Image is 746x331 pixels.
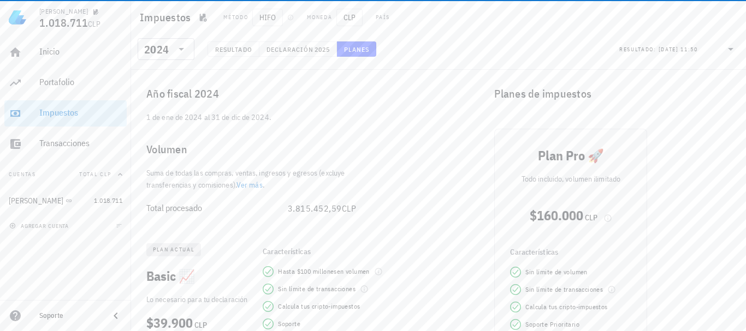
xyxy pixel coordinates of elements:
div: Resultado:[DATE] 11:50 [613,39,744,59]
div: Inicio [39,46,122,57]
div: Portafolio [39,77,122,87]
span: 1.018.711 [39,15,88,30]
div: Soporte [39,311,100,320]
div: Planes de impuestos [486,76,739,111]
button: CuentasTotal CLP [4,161,127,188]
div: Impuestos [39,107,122,118]
span: Calcula tus cripto-impuestos [525,302,607,312]
div: Total procesado [146,203,288,213]
span: Soporte Prioritario [525,319,579,330]
span: CLP [585,213,597,222]
img: LedgiFi [9,9,26,26]
span: CLP [88,19,100,29]
span: 3.815.452,59 [288,203,342,214]
div: 1 de ene de 2024 al 31 de dic de 2024. [138,111,378,132]
span: CLP [336,9,363,26]
span: 2025 [314,45,330,53]
div: Volumen [138,132,378,167]
button: agregar cuenta [7,220,74,231]
div: CL-icon [394,11,407,24]
button: Resultado [208,41,259,57]
span: plan actual [153,243,194,256]
div: Método [223,13,248,22]
span: agregar cuenta [11,222,69,230]
span: CLP [194,320,207,330]
span: Soporte [278,318,300,329]
a: Ver más [236,180,263,190]
button: Planes [337,41,377,57]
a: Impuestos [4,100,127,127]
span: Hasta $ en volumen [278,266,370,277]
a: Inicio [4,39,127,65]
div: 2024 [144,44,169,55]
span: Declaración [266,45,314,53]
button: Declaración 2025 [259,41,337,57]
div: [DATE] 11:50 [659,44,698,55]
span: 100 millones [300,267,337,275]
div: Suma de todas las compras, ventas, ingresos y egresos (excluye transferencias y comisiones). . [138,167,378,191]
span: Sin límite de transacciones [278,284,356,294]
a: Transacciones [4,131,127,157]
div: Moneda [307,13,332,22]
span: Total CLP [79,171,111,178]
p: Todo incluido, volumen ilimitado [504,173,638,185]
span: Sin límite de volumen [525,267,587,278]
a: [PERSON_NAME] 1.018.711 [4,188,127,214]
span: Plan Pro 🚀 [538,147,604,164]
div: 2024 [138,38,194,60]
span: Calcula tus cripto-impuestos [278,301,360,312]
span: CLP [342,203,357,214]
span: Planes [344,45,370,53]
span: Resultado [215,45,252,53]
div: Transacciones [39,138,122,148]
span: $160.000 [530,207,583,224]
div: País [376,13,390,22]
p: Lo necesario para tu declaración [146,293,247,305]
span: 1.018.711 [94,196,122,204]
div: [PERSON_NAME] [39,7,88,16]
div: avatar [722,9,739,26]
div: [PERSON_NAME] [9,196,63,206]
span: Sin límite de transacciones [525,284,603,295]
div: Resultado: [619,42,659,56]
div: Año fiscal 2024 [138,76,378,111]
span: HIFO [252,9,283,26]
span: Basic 📈 [146,267,195,285]
a: Portafolio [4,70,127,96]
h1: Impuestos [140,9,195,26]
